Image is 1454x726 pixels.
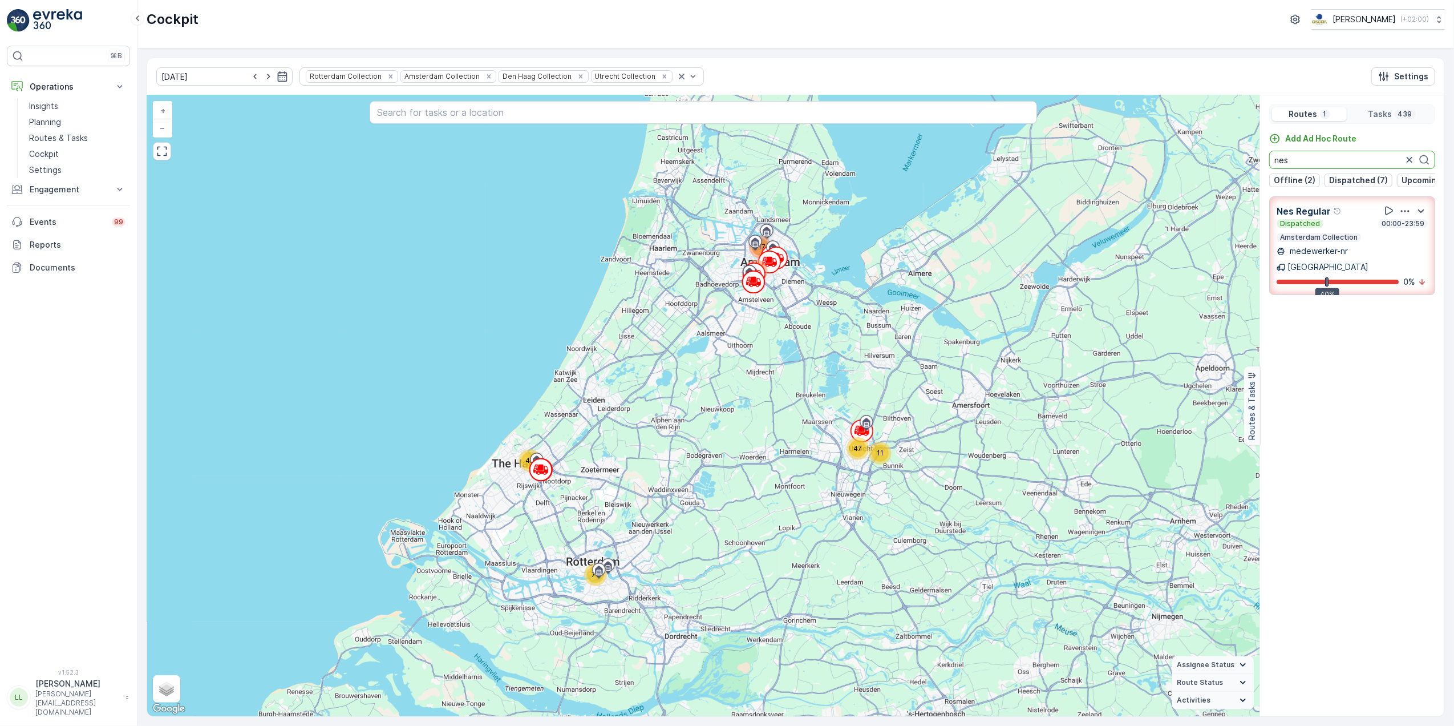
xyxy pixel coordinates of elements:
div: Den Haag Collection [499,71,573,82]
div: 45 [519,449,541,472]
p: Dispatched (7) [1329,175,1388,186]
div: Remove Den Haag Collection [574,72,587,81]
a: Routes & Tasks [25,130,130,146]
p: Cockpit [29,148,59,160]
a: Cockpit [25,146,130,162]
p: Documents [30,262,125,273]
a: Documents [7,256,130,279]
img: logo_light-DOdMpM7g.png [33,9,82,32]
div: Remove Rotterdam Collection [384,72,397,81]
div: Remove Amsterdam Collection [483,72,495,81]
p: Dispatched [1279,219,1321,228]
a: Insights [25,98,130,114]
button: LL[PERSON_NAME][PERSON_NAME][EMAIL_ADDRESS][DOMAIN_NAME] [7,678,130,717]
span: Route Status [1177,678,1223,687]
p: Amsterdam Collection [1279,233,1359,242]
span: v 1.52.3 [7,669,130,676]
img: logo [7,9,30,32]
a: Zoom In [154,102,171,119]
button: Settings [1371,67,1435,86]
p: medewerker-nr [1287,245,1348,257]
p: Operations [30,81,107,92]
p: [PERSON_NAME] [35,678,120,689]
input: Search Routes [1269,151,1435,169]
p: Settings [29,164,62,176]
p: 99 [114,217,123,227]
p: Routes & Tasks [1246,381,1258,440]
input: Search for tasks or a location [370,101,1037,124]
div: Utrecht Collection [592,71,658,82]
p: Planning [29,116,61,128]
span: Activities [1177,696,1210,705]
div: LL [10,688,28,707]
div: Amsterdam Collection [401,71,481,82]
div: 148 [745,260,768,283]
p: Add Ad Hoc Route [1285,133,1356,144]
span: Assignee Status [1177,660,1234,669]
p: 439 [1397,110,1414,119]
a: Add Ad Hoc Route [1269,133,1356,144]
a: Open this area in Google Maps (opens a new window) [150,701,188,716]
a: Zoom Out [154,119,171,136]
div: 40% [1315,288,1339,301]
button: Dispatched (7) [1325,174,1392,187]
p: ( +02:00 ) [1400,15,1429,24]
div: Help Tooltip Icon [1333,207,1342,216]
a: Settings [25,162,130,178]
p: Offline (2) [1274,175,1315,186]
span: − [160,123,166,132]
summary: Activities [1172,692,1254,709]
div: 71 [584,563,607,586]
p: Routes & Tasks [29,132,88,144]
div: Remove Utrecht Collection [658,72,671,81]
p: [GEOGRAPHIC_DATA] [1287,261,1368,273]
p: [PERSON_NAME][EMAIL_ADDRESS][DOMAIN_NAME] [35,689,120,717]
a: Planning [25,114,130,130]
p: Insights [29,100,58,112]
span: + [160,106,165,115]
div: 11 [869,442,892,465]
p: Cockpit [147,10,199,29]
p: ⌘B [111,51,122,61]
p: 00:00-23:59 [1380,219,1425,228]
div: Rotterdam Collection [306,71,383,82]
p: Tasks [1368,108,1392,120]
p: [PERSON_NAME] [1333,14,1396,25]
p: 1 [1322,110,1328,119]
p: Engagement [30,184,107,195]
span: 11 [877,449,884,457]
summary: Route Status [1172,674,1254,692]
a: Events99 [7,211,130,233]
a: Layers [154,676,179,701]
div: 47 [847,437,869,460]
button: Operations [7,75,130,98]
span: 47 [854,444,862,453]
p: Events [30,216,105,228]
p: Reports [30,239,125,251]
p: Nes Regular [1277,204,1331,218]
p: Settings [1394,71,1428,82]
p: Routes [1289,108,1318,120]
summary: Assignee Status [1172,656,1254,674]
button: Engagement [7,178,130,201]
input: dd/mm/yyyy [156,67,293,86]
img: basis-logo_rgb2x.png [1311,13,1328,26]
button: [PERSON_NAME](+02:00) [1311,9,1445,30]
a: Reports [7,233,130,256]
p: 0 % [1403,276,1415,288]
img: Google [150,701,188,716]
button: Offline (2) [1269,174,1320,187]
